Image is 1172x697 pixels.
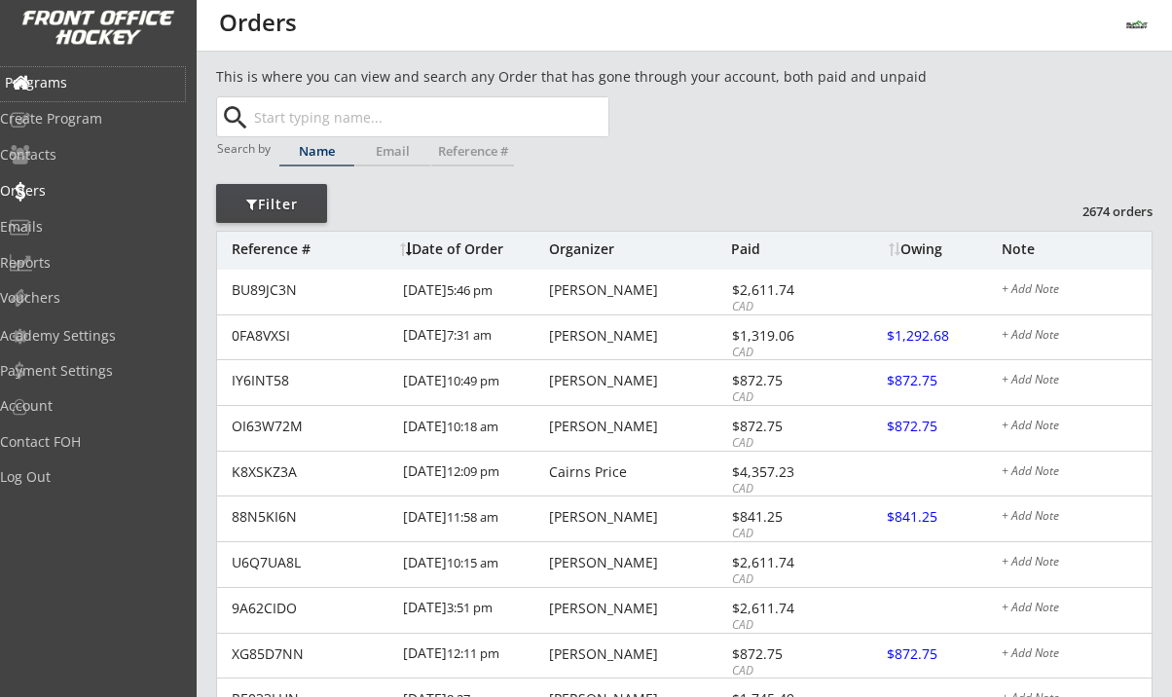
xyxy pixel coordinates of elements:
[232,556,391,569] div: U6Q7UA8L
[732,435,836,452] div: CAD
[1002,242,1152,256] div: Note
[403,542,544,586] div: [DATE]
[1002,510,1152,526] div: + Add Note
[1002,374,1152,389] div: + Add Note
[887,420,1000,433] div: $872.75
[732,465,836,479] div: $4,357.23
[549,602,726,615] div: [PERSON_NAME]
[732,345,836,361] div: CAD
[447,599,493,616] font: 3:51 pm
[549,556,726,569] div: [PERSON_NAME]
[732,617,836,634] div: CAD
[549,510,726,524] div: [PERSON_NAME]
[232,329,391,343] div: 0FA8VXSI
[549,283,726,297] div: [PERSON_NAME]
[889,242,1001,256] div: Owing
[403,452,544,495] div: [DATE]
[232,602,391,615] div: 9A62CIDO
[279,145,354,158] div: Name
[447,462,499,480] font: 12:09 pm
[1002,283,1152,299] div: + Add Note
[447,508,498,526] font: 11:58 am
[732,329,836,343] div: $1,319.06
[447,644,499,662] font: 12:11 pm
[232,374,391,387] div: IY6INT58
[732,647,836,661] div: $872.75
[216,195,327,214] div: Filter
[232,647,391,661] div: XG85D7NN
[1002,602,1152,617] div: + Add Note
[549,420,726,433] div: [PERSON_NAME]
[887,329,1000,343] div: $1,292.68
[887,510,1000,524] div: $841.25
[232,283,391,297] div: BU89JC3N
[250,97,608,136] input: Start typing name...
[1002,647,1152,663] div: + Add Note
[732,389,836,406] div: CAD
[217,142,273,155] div: Search by
[447,326,492,344] font: 7:31 am
[431,145,514,158] div: Reference #
[216,67,1038,87] div: This is where you can view and search any Order that has gone through your account, both paid and...
[219,102,251,133] button: search
[1051,202,1153,220] div: 2674 orders
[732,602,836,615] div: $2,611.74
[5,76,180,90] div: Programs
[732,299,836,315] div: CAD
[732,283,836,297] div: $2,611.74
[447,372,499,389] font: 10:49 pm
[1002,329,1152,345] div: + Add Note
[232,465,391,479] div: K8XSKZ3A
[732,526,836,542] div: CAD
[447,281,493,299] font: 5:46 pm
[403,360,544,404] div: [DATE]
[403,588,544,632] div: [DATE]
[732,420,836,433] div: $872.75
[732,510,836,524] div: $841.25
[549,242,726,256] div: Organizer
[887,374,1000,387] div: $872.75
[403,270,544,313] div: [DATE]
[549,465,726,479] div: Cairns Price
[232,510,391,524] div: 88N5KI6N
[400,242,544,256] div: Date of Order
[403,406,544,450] div: [DATE]
[447,418,498,435] font: 10:18 am
[403,315,544,359] div: [DATE]
[549,647,726,661] div: [PERSON_NAME]
[447,554,498,571] font: 10:15 am
[232,420,391,433] div: OI63W72M
[732,481,836,497] div: CAD
[731,242,836,256] div: Paid
[549,374,726,387] div: [PERSON_NAME]
[732,571,836,588] div: CAD
[549,329,726,343] div: [PERSON_NAME]
[1002,420,1152,435] div: + Add Note
[732,663,836,679] div: CAD
[232,242,390,256] div: Reference #
[403,496,544,540] div: [DATE]
[732,556,836,569] div: $2,611.74
[403,634,544,678] div: [DATE]
[355,145,430,158] div: Email
[887,647,1000,661] div: $872.75
[1002,465,1152,481] div: + Add Note
[732,374,836,387] div: $872.75
[1002,556,1152,571] div: + Add Note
